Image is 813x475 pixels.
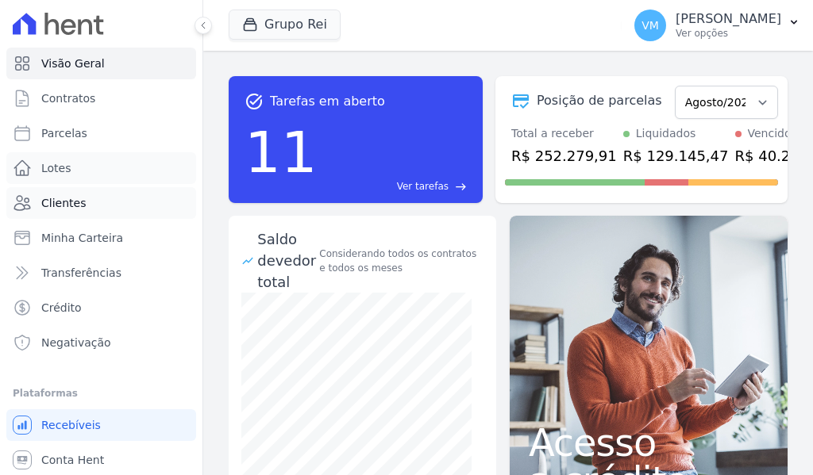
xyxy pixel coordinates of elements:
div: R$ 129.145,47 [623,145,729,167]
a: Contratos [6,82,196,114]
span: Transferências [41,265,121,281]
a: Clientes [6,187,196,219]
a: Lotes [6,152,196,184]
a: Ver tarefas east [324,179,467,193]
div: Liquidados [636,125,696,142]
div: Posição de parcelas [537,91,662,110]
span: Acesso [529,423,769,462]
button: Grupo Rei [229,10,341,40]
a: Minha Carteira [6,222,196,254]
a: Visão Geral [6,48,196,79]
span: VM [642,20,659,31]
span: Tarefas em aberto [270,92,385,111]
button: VM [PERSON_NAME] Ver opções [622,3,813,48]
span: Negativação [41,335,111,351]
span: Contratos [41,90,95,106]
span: Lotes [41,160,71,176]
div: 11 [245,111,318,193]
span: Clientes [41,195,86,211]
span: Recebíveis [41,417,101,433]
span: Visão Geral [41,56,105,71]
div: R$ 252.279,91 [511,145,617,167]
a: Parcelas [6,117,196,149]
div: Saldo devedor total [257,228,316,293]
a: Recebíveis [6,409,196,441]
span: east [455,181,467,193]
span: Conta Hent [41,452,104,468]
span: Minha Carteira [41,230,123,246]
a: Transferências [6,257,196,289]
div: Total a receber [511,125,617,142]
div: Considerando todos os contratos e todos os meses [319,247,484,275]
div: Plataformas [13,384,190,403]
p: Ver opções [676,27,781,40]
p: [PERSON_NAME] [676,11,781,27]
a: Crédito [6,292,196,324]
span: Parcelas [41,125,87,141]
div: Vencidos [748,125,797,142]
a: Negativação [6,327,196,358]
span: task_alt [245,92,264,111]
span: Ver tarefas [397,179,449,193]
span: Crédito [41,300,82,316]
